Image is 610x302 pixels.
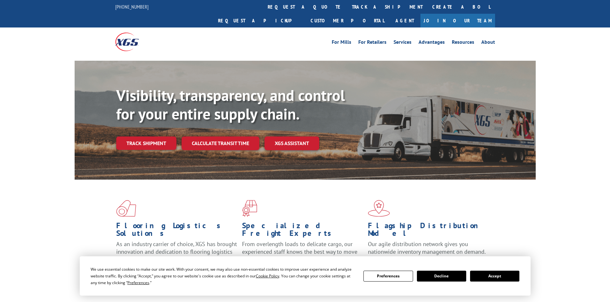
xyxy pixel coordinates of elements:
img: xgs-icon-flagship-distribution-model-red [368,200,390,217]
b: Visibility, transparency, and control for your entire supply chain. [116,85,345,124]
div: Cookie Consent Prompt [80,256,531,296]
a: Calculate transit time [182,136,259,150]
a: Agent [389,14,420,27]
img: xgs-icon-total-supply-chain-intelligence-red [116,200,136,217]
p: From overlength loads to delicate cargo, our experienced staff knows the best way to move your fr... [242,240,363,269]
span: Our agile distribution network gives you nationwide inventory management on demand. [368,240,486,255]
a: About [481,40,495,47]
a: For Mills [332,40,351,47]
span: As an industry carrier of choice, XGS has brought innovation and dedication to flooring logistics... [116,240,237,263]
img: xgs-icon-focused-on-flooring-red [242,200,257,217]
a: For Retailers [358,40,386,47]
h1: Specialized Freight Experts [242,222,363,240]
a: Resources [452,40,474,47]
h1: Flooring Logistics Solutions [116,222,237,240]
span: Cookie Policy [256,273,279,279]
a: XGS ASSISTANT [264,136,319,150]
div: We use essential cookies to make our site work. With your consent, we may also use non-essential ... [91,266,356,286]
a: Track shipment [116,136,176,150]
a: Join Our Team [420,14,495,27]
a: Customer Portal [306,14,389,27]
span: Preferences [127,280,149,285]
h1: Flagship Distribution Model [368,222,489,240]
button: Preferences [363,271,413,282]
a: Advantages [419,40,445,47]
a: Request a pickup [213,14,306,27]
a: Services [394,40,411,47]
button: Decline [417,271,466,282]
button: Accept [470,271,519,282]
a: [PHONE_NUMBER] [115,4,149,10]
